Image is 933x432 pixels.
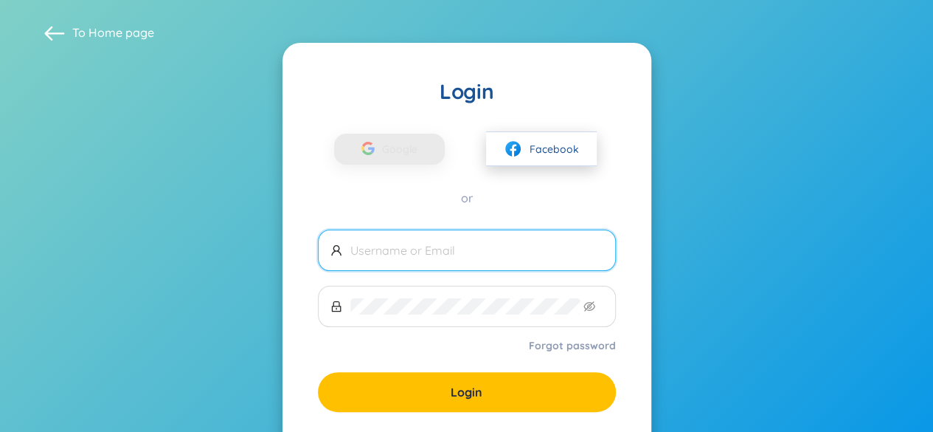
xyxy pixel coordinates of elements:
a: Home page [89,25,154,40]
span: lock [330,301,342,312]
span: Facebook [530,141,579,157]
span: user [330,244,342,256]
a: Forgot password [529,338,616,353]
div: Login [318,78,616,105]
div: or [318,190,616,206]
button: facebookFacebook [486,131,597,166]
span: Google [382,134,425,165]
span: eye-invisible [583,301,595,312]
button: Google [334,134,445,165]
input: Username or Email [350,242,603,258]
span: Login [451,384,482,400]
img: facebook [504,140,522,158]
span: To [72,24,154,41]
button: Login [318,372,616,412]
